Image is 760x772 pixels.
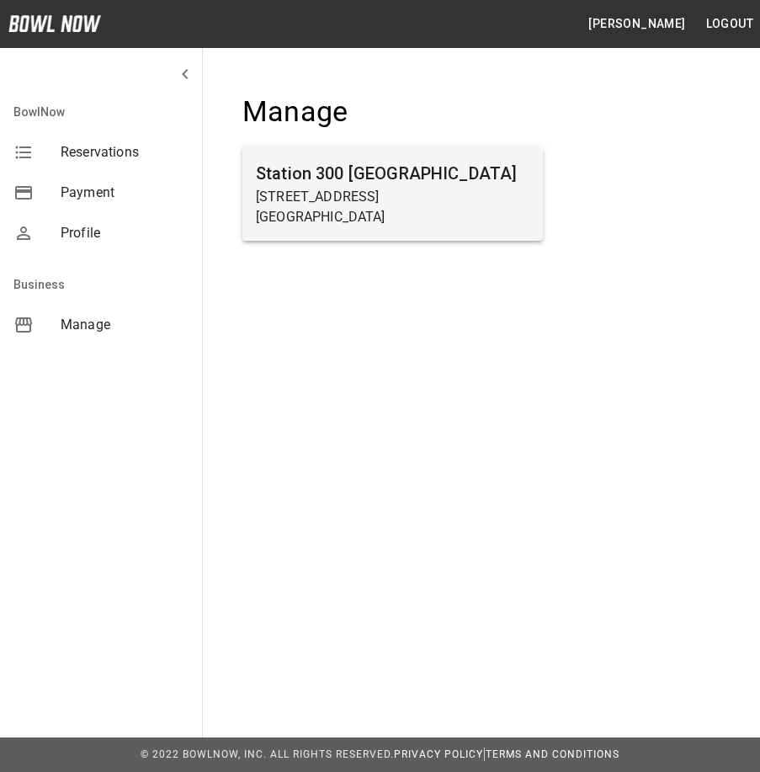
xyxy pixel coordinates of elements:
[141,748,394,760] span: © 2022 BowlNow, Inc. All Rights Reserved.
[61,223,189,243] span: Profile
[8,15,101,32] img: logo
[486,748,619,760] a: Terms and Conditions
[699,8,760,40] button: Logout
[61,183,189,203] span: Payment
[256,160,529,187] h6: Station 300 [GEOGRAPHIC_DATA]
[61,315,189,335] span: Manage
[256,207,529,227] p: [GEOGRAPHIC_DATA]
[256,187,529,207] p: [STREET_ADDRESS]
[394,748,483,760] a: Privacy Policy
[582,8,692,40] button: [PERSON_NAME]
[242,94,543,130] h4: Manage
[61,142,189,162] span: Reservations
